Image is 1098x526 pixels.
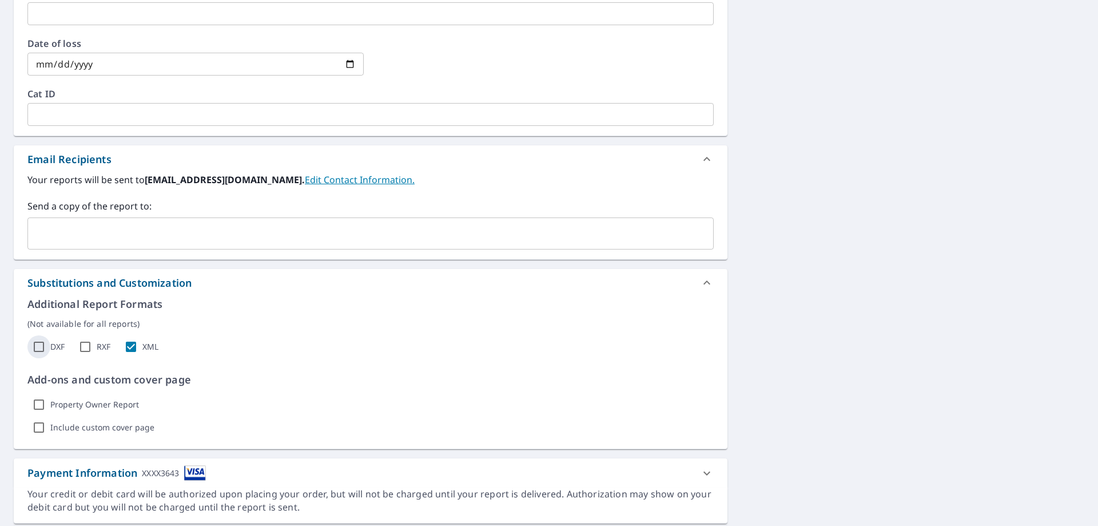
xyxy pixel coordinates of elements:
[27,89,714,98] label: Cat ID
[27,318,714,330] p: (Not available for all reports)
[97,342,110,352] label: RXF
[50,342,65,352] label: DXF
[27,488,714,514] div: Your credit or debit card will be authorized upon placing your order, but will not be charged unt...
[305,173,415,186] a: EditContactInfo
[27,152,112,167] div: Email Recipients
[142,465,179,481] div: XXXX3643
[27,296,714,312] p: Additional Report Formats
[27,199,714,213] label: Send a copy of the report to:
[27,372,714,387] p: Add-ons and custom cover page
[27,275,192,291] div: Substitutions and Customization
[142,342,158,352] label: XML
[184,465,206,481] img: cardImage
[14,458,727,488] div: Payment InformationXXXX3643cardImage
[145,173,305,186] b: [EMAIL_ADDRESS][DOMAIN_NAME].
[27,39,364,48] label: Date of loss
[50,400,139,410] label: Property Owner Report
[14,145,727,173] div: Email Recipients
[27,173,714,187] label: Your reports will be sent to
[27,465,206,481] div: Payment Information
[50,422,154,433] label: Include custom cover page
[14,269,727,296] div: Substitutions and Customization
